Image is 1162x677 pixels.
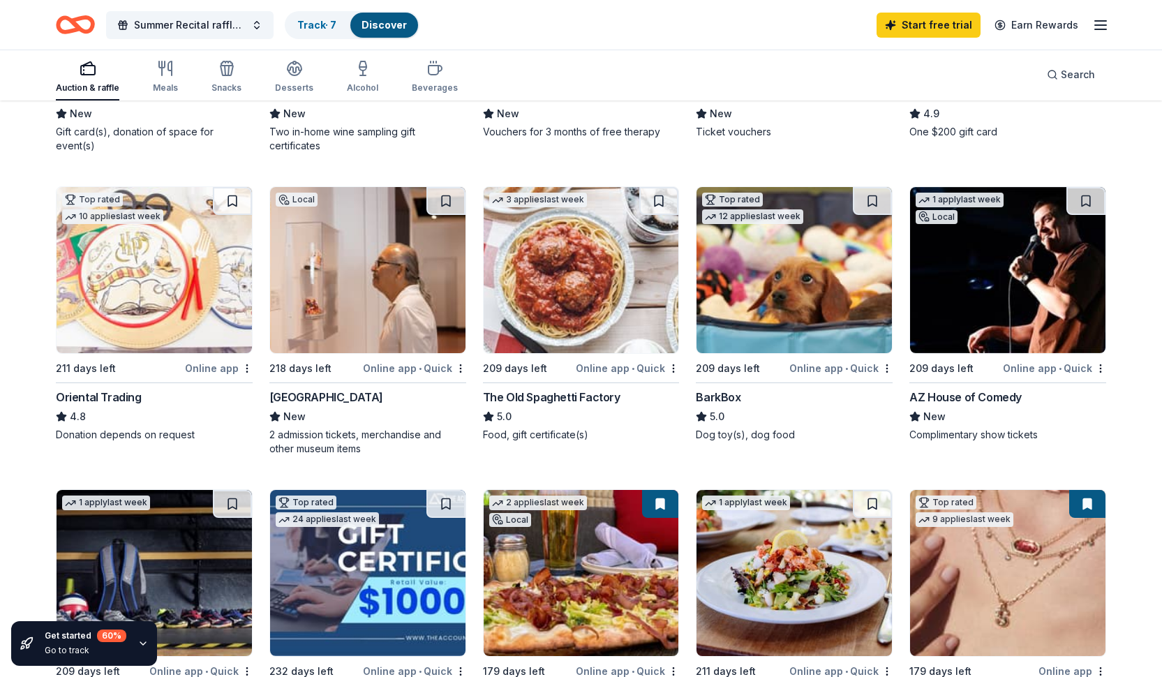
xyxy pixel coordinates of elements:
span: Search [1061,66,1095,83]
div: Meals [153,82,178,94]
span: 5.0 [710,408,724,425]
img: Image for Heard Museum [270,187,465,353]
div: Top rated [916,496,976,509]
div: 209 days left [483,360,547,377]
img: Image for The Old Spaghetti Factory [484,187,679,353]
span: New [283,105,306,122]
div: Get started [45,630,126,642]
div: 24 applies last week [276,512,379,527]
div: Online app Quick [576,359,679,377]
div: The Old Spaghetti Factory [483,389,620,406]
a: Image for The Old Spaghetti Factory3 applieslast week209 days leftOnline app•QuickThe Old Spaghet... [483,186,680,442]
div: 10 applies last week [62,209,163,224]
div: 2 admission tickets, merchandise and other museum items [269,428,466,456]
div: One $200 gift card [909,125,1106,139]
span: • [845,363,848,374]
div: [GEOGRAPHIC_DATA] [269,389,383,406]
img: Image for Cameron Mitchell Restaurants [697,490,892,656]
span: New [70,105,92,122]
div: Online app [185,359,253,377]
span: Summer Recital raffle baskets [134,17,246,34]
div: Vouchers for 3 months of free therapy [483,125,680,139]
a: Image for Heard MuseumLocal218 days leftOnline app•Quick[GEOGRAPHIC_DATA]New2 admission tickets, ... [269,186,466,456]
span: 5.0 [497,408,512,425]
div: 1 apply last week [62,496,150,510]
a: Home [56,8,95,41]
button: Desserts [275,54,313,101]
div: 211 days left [56,360,116,377]
div: Food, gift certificate(s) [483,428,680,442]
div: Online app Quick [363,359,466,377]
span: 4.9 [923,105,939,122]
div: Auction & raffle [56,82,119,94]
div: 2 applies last week [489,496,587,510]
div: 218 days left [269,360,332,377]
img: Image for Oriental Trading [57,187,252,353]
button: Search [1036,61,1106,89]
a: Image for AZ House of Comedy1 applylast weekLocal209 days leftOnline app•QuickAZ House of ComedyN... [909,186,1106,442]
div: Local [489,513,531,527]
img: Image for Kendra Scott [910,490,1105,656]
button: Beverages [412,54,458,101]
div: Oriental Trading [56,389,142,406]
div: Go to track [45,645,126,656]
img: Image for The Accounting Doctor [270,490,465,656]
div: 12 applies last week [702,209,803,224]
div: 209 days left [696,360,760,377]
div: Dog toy(s), dog food [696,428,893,442]
div: 9 applies last week [916,512,1013,527]
div: Local [276,193,318,207]
div: Local [916,210,958,224]
span: • [845,666,848,677]
a: Discover [362,19,407,31]
button: Summer Recital raffle baskets [106,11,274,39]
div: Desserts [275,82,313,94]
div: Top rated [276,496,336,509]
div: 1 apply last week [916,193,1004,207]
div: Top rated [62,193,123,207]
span: • [1059,363,1062,374]
button: Track· 7Discover [285,11,419,39]
button: Alcohol [347,54,378,101]
div: Snacks [211,82,241,94]
div: 209 days left [909,360,974,377]
a: Image for Oriental TradingTop rated10 applieslast week211 days leftOnline appOriental Trading4.8D... [56,186,253,442]
div: Online app Quick [1003,359,1106,377]
img: Image for Stone & Vine [484,490,679,656]
span: • [632,666,634,677]
div: Beverages [412,82,458,94]
span: • [419,666,422,677]
span: New [497,105,519,122]
div: Two in-home wine sampling gift certificates [269,125,466,153]
img: Image for SCHEELS [57,490,252,656]
div: 1 apply last week [702,496,790,510]
button: Auction & raffle [56,54,119,101]
span: New [710,105,732,122]
div: Complimentary show tickets [909,428,1106,442]
div: Top rated [702,193,763,207]
span: New [923,408,946,425]
span: 4.8 [70,408,86,425]
div: Online app Quick [789,359,893,377]
a: Start free trial [877,13,981,38]
img: Image for BarkBox [697,187,892,353]
button: Snacks [211,54,241,101]
a: Earn Rewards [986,13,1087,38]
div: AZ House of Comedy [909,389,1022,406]
span: • [632,363,634,374]
div: Donation depends on request [56,428,253,442]
a: Track· 7 [297,19,336,31]
span: New [283,408,306,425]
img: Image for AZ House of Comedy [910,187,1105,353]
a: Image for BarkBoxTop rated12 applieslast week209 days leftOnline app•QuickBarkBox5.0Dog toy(s), d... [696,186,893,442]
div: 60 % [97,630,126,642]
div: BarkBox [696,389,740,406]
span: • [419,363,422,374]
button: Meals [153,54,178,101]
div: Gift card(s), donation of space for event(s) [56,125,253,153]
div: 3 applies last week [489,193,587,207]
div: Ticket vouchers [696,125,893,139]
div: Alcohol [347,82,378,94]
